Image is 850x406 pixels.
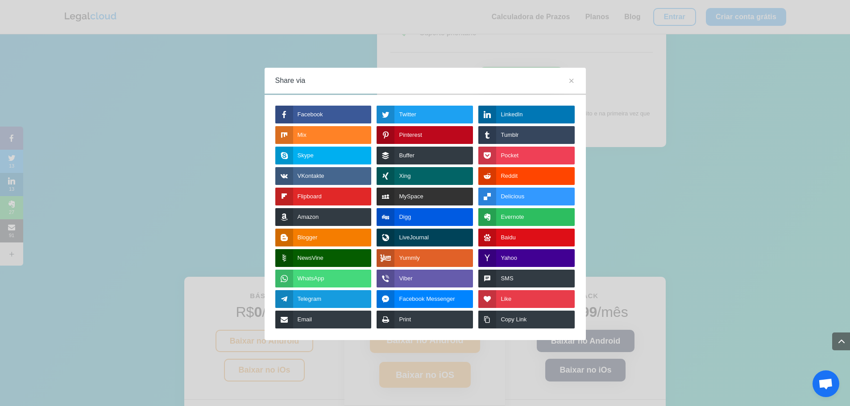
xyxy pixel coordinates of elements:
[478,290,575,308] a: Like
[478,167,575,185] a: Reddit
[478,106,575,123] a: LinkedIn
[275,167,372,185] a: VKontakte
[399,208,411,226] span: Digg
[501,167,518,185] span: Reddit
[399,270,412,287] span: Viber
[298,311,312,328] span: Email
[501,106,522,123] span: LinkedIn
[399,290,455,308] span: Facebook Messenger
[813,370,839,397] a: Bate-papo aberto
[298,290,321,308] span: Telegram
[275,290,372,308] a: Telegram
[298,208,319,226] span: Amazon
[377,249,473,267] a: Yummly
[478,229,575,246] a: Baidu
[298,106,323,123] span: Facebook
[399,229,429,246] span: LiveJournal
[377,208,473,226] a: Digg
[501,208,524,226] span: Evernote
[501,229,515,246] span: Baidu
[501,188,524,205] span: Delicious
[377,106,473,123] a: Twitter
[275,147,372,164] a: Skype
[275,126,372,144] a: Mix
[298,167,324,185] span: VKontakte
[399,249,419,267] span: Yummly
[399,188,423,205] span: MySpace
[399,126,422,144] span: Pinterest
[478,147,575,164] a: Pocket
[298,249,323,267] span: NewsVine
[298,229,318,246] span: Blogger
[501,147,518,164] span: Pocket
[275,270,372,287] a: WhatsApp
[399,106,416,123] span: Twitter
[377,311,473,328] a: Print
[275,106,372,123] a: Facebook
[501,290,511,308] span: Like
[275,68,306,94] span: Share via
[275,249,372,267] a: NewsVine
[399,167,410,185] span: Xing
[501,249,517,267] span: Yahoo
[275,188,372,205] a: Flipboard
[478,208,575,226] a: Evernote
[275,311,372,328] a: Email
[298,147,314,164] span: Skype
[399,147,414,164] span: Buffer
[275,208,372,226] a: Amazon
[377,188,473,205] a: MySpace
[399,311,411,328] span: Print
[377,147,473,164] a: Buffer
[478,249,575,267] a: Yahoo
[377,126,473,144] a: Pinterest
[501,126,518,144] span: Tumblr
[501,270,513,287] span: SMS
[377,229,473,246] a: LiveJournal
[478,188,575,205] a: Delicious
[501,311,527,328] span: Copy Link
[275,229,372,246] a: Blogger
[377,290,473,308] a: Facebook Messenger
[377,270,473,287] a: Viber
[298,188,322,205] span: Flipboard
[377,167,473,185] a: Xing
[478,270,575,287] a: SMS
[298,270,324,287] span: WhatsApp
[298,126,307,144] span: Mix
[478,311,575,328] a: Copy Link
[478,126,575,144] a: Tumblr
